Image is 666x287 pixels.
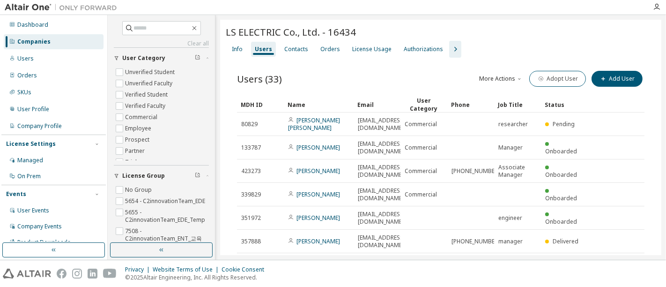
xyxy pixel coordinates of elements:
button: License Group [114,166,209,186]
span: 351972 [241,214,261,222]
label: 7508 - C2innovationTeam_ENT_교육 [125,226,209,244]
span: Onboarded [545,147,577,155]
span: 339829 [241,191,261,198]
span: Onboarded [545,194,577,202]
span: researcher [498,121,528,128]
span: Onboarded [545,171,577,179]
div: Info [232,45,243,53]
span: [EMAIL_ADDRESS][DOMAIN_NAME] [358,234,405,249]
div: SKUs [17,89,31,96]
button: Adopt User [529,71,586,87]
button: Add User [592,71,643,87]
span: [EMAIL_ADDRESS][DOMAIN_NAME] [358,140,405,155]
span: User Category [122,54,165,62]
div: MDH ID [241,97,280,112]
span: Delivered [553,237,578,245]
span: engineer [498,214,522,222]
label: No Group [125,184,154,196]
div: Product Downloads [17,239,71,246]
div: Status [545,97,584,112]
label: Unverified Faculty [125,78,174,89]
div: Authorizations [404,45,443,53]
button: User Category [114,48,209,68]
p: © 2025 Altair Engineering, Inc. All Rights Reserved. [125,273,270,281]
label: Prospect [125,134,151,145]
img: facebook.svg [57,269,67,279]
span: Commercial [405,144,437,151]
a: Clear all [114,40,209,47]
span: Manager [498,144,523,151]
span: Onboarded [545,218,577,226]
span: 133787 [241,144,261,151]
div: Website Terms of Use [153,266,222,273]
span: Commercial [405,191,437,198]
div: License Usage [352,45,392,53]
img: Altair One [5,3,122,12]
label: Verified Faculty [125,100,167,112]
span: manager [498,238,523,245]
div: Privacy [125,266,153,273]
span: License Group [122,172,165,180]
div: Users [255,45,272,53]
label: Verified Student [125,89,170,100]
div: Name [288,97,350,112]
span: 80829 [241,121,258,128]
div: User Category [404,97,444,113]
span: 357888 [241,238,261,245]
label: 5655 - C2innovationTeam_EDE_Temp [125,207,209,226]
div: Cookie Consent [222,266,270,273]
div: Company Profile [17,122,62,130]
a: [PERSON_NAME] [296,214,340,222]
div: On Prem [17,173,41,180]
label: Unverified Student [125,67,177,78]
label: Employee [125,123,153,134]
span: 423273 [241,167,261,175]
div: Events [6,190,26,198]
span: Commercial [405,121,437,128]
span: Clear filter [195,172,200,180]
div: License Settings [6,140,56,148]
label: Trial [125,157,139,168]
button: More Actions [479,71,524,87]
div: Email [357,97,397,112]
a: [PERSON_NAME] [296,190,340,198]
span: [EMAIL_ADDRESS][DOMAIN_NAME] [358,211,405,226]
div: Company Events [17,223,62,230]
span: Pending [553,120,575,128]
div: Dashboard [17,21,48,29]
a: [PERSON_NAME] [296,167,340,175]
div: Job Title [498,97,537,112]
label: Commercial [125,112,159,123]
label: 5654 - C2innovationTeam_EDE [125,196,207,207]
span: [EMAIL_ADDRESS][DOMAIN_NAME] [358,164,405,179]
span: Associate Manager [498,164,537,179]
img: instagram.svg [72,269,82,279]
div: Managed [17,157,43,164]
div: Orders [17,72,37,79]
a: [PERSON_NAME] [296,237,340,245]
img: linkedin.svg [88,269,97,279]
div: Contacts [284,45,308,53]
span: Users (33) [237,72,282,85]
a: [PERSON_NAME] [296,143,340,151]
div: Orders [320,45,340,53]
div: Companies [17,38,51,45]
div: Users [17,55,34,62]
img: youtube.svg [103,269,117,279]
span: Commercial [405,167,437,175]
span: [PHONE_NUMBER] [451,167,500,175]
a: [PERSON_NAME] [PERSON_NAME] [288,116,340,132]
span: [EMAIL_ADDRESS][DOMAIN_NAME] [358,187,405,202]
label: Partner [125,145,147,157]
span: LS ELECTRIC Co., Ltd. - 16434 [226,25,356,38]
span: [PHONE_NUMBER] [451,238,500,245]
span: [EMAIL_ADDRESS][DOMAIN_NAME] [358,117,405,132]
img: altair_logo.svg [3,269,51,279]
div: User Profile [17,106,49,113]
span: Clear filter [195,54,200,62]
div: Phone [451,97,490,112]
div: User Events [17,207,49,214]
